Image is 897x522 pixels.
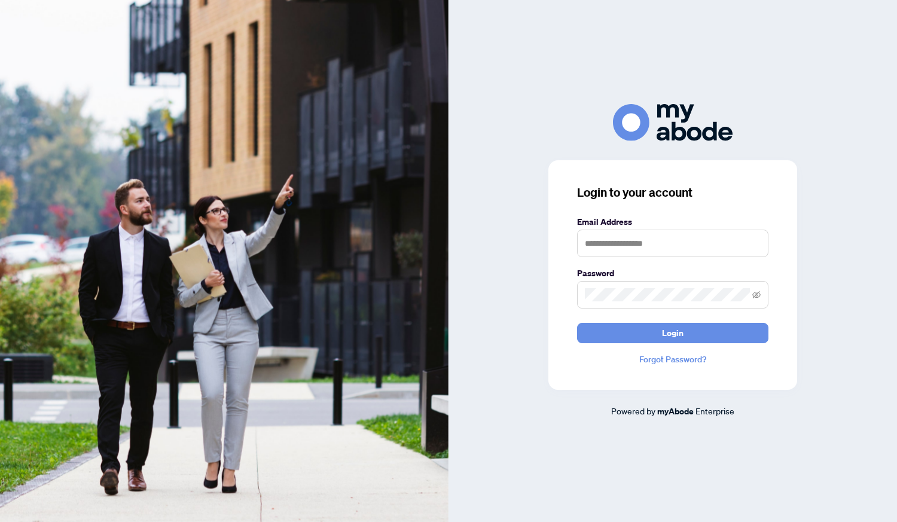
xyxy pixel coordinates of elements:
[657,405,694,418] a: myAbode
[662,323,684,343] span: Login
[577,267,768,280] label: Password
[577,184,768,201] h3: Login to your account
[752,291,761,299] span: eye-invisible
[577,215,768,228] label: Email Address
[611,405,655,416] span: Powered by
[613,104,733,141] img: ma-logo
[577,323,768,343] button: Login
[577,353,768,366] a: Forgot Password?
[695,405,734,416] span: Enterprise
